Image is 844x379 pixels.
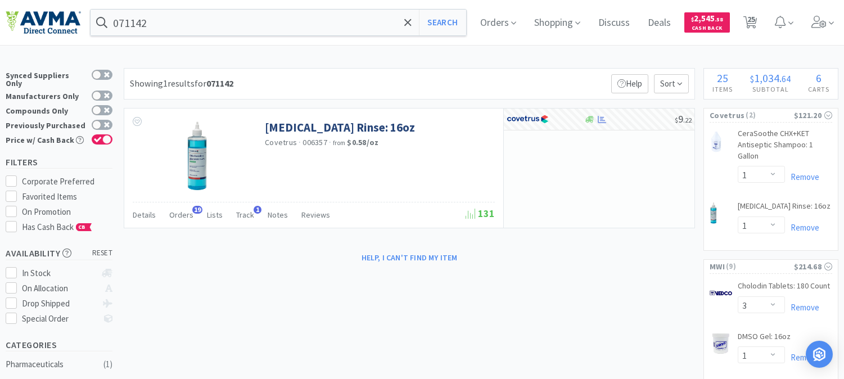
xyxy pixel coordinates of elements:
[704,84,742,94] h4: Items
[22,267,97,280] div: In Stock
[710,332,732,355] img: 9637b8d9f872495fbe8bef2e0c7f06f2_7925.png
[22,190,113,204] div: Favorited Items
[303,137,327,147] span: 006357
[738,281,830,296] a: Cholodin Tablets: 180 Count
[738,128,832,166] a: CeraSoothe CHX+KET Antiseptic Shampoo: 1 Gallon
[195,78,233,89] span: for
[725,261,794,272] span: ( 9 )
[816,71,822,85] span: 6
[675,116,678,124] span: $
[6,120,86,129] div: Previously Purchased
[22,175,113,188] div: Corporate Preferred
[466,207,495,220] span: 131
[691,13,723,24] span: 2,545
[355,248,464,267] button: Help, I can't find my item
[103,358,112,371] div: ( 1 )
[710,282,732,304] img: 15295c0ee14f4e72a897c08ba038ce66_7902.png
[785,352,819,363] a: Remove
[6,11,81,34] img: e4e33dab9f054f5782a47901c742baa9_102.png
[717,71,728,85] span: 25
[6,339,112,351] h5: Categories
[684,7,730,38] a: $2,545.58Cash Back
[347,137,378,147] strong: $0.58 / oz
[6,91,86,100] div: Manufacturers Only
[22,312,97,326] div: Special Order
[22,282,97,295] div: On Allocation
[236,210,254,220] span: Track
[782,73,791,84] span: 64
[654,74,689,93] span: Sort
[806,341,833,368] div: Open Intercom Messenger
[6,70,86,87] div: Synced Suppliers Only
[169,210,193,220] span: Orders
[710,202,717,224] img: dd6aad9d9bda44f5b1a316550b5e13fb_370976.png
[739,19,762,29] a: 25
[683,116,692,124] span: . 22
[738,201,831,216] a: [MEDICAL_DATA] Rinse: 16oz
[265,137,297,147] a: Covetrus
[744,110,793,121] span: ( 2 )
[643,18,675,28] a: Deals
[611,74,648,93] p: Help
[207,210,223,220] span: Lists
[507,111,549,128] img: 77fca1acd8b6420a9015268ca798ef17_1.png
[192,206,202,214] span: 19
[301,210,330,220] span: Reviews
[254,206,261,214] span: 1
[6,105,86,115] div: Compounds Only
[133,210,156,220] span: Details
[185,120,210,193] img: 067c405fcb1b429e99bcdf1d8af55d32_547536.png
[710,109,744,121] span: Covetrus
[785,222,819,233] a: Remove
[691,16,694,23] span: $
[299,137,301,147] span: ·
[715,16,723,23] span: . 58
[785,302,819,313] a: Remove
[419,10,466,35] button: Search
[794,109,832,121] div: $121.20
[675,112,692,125] span: 9
[206,78,233,89] strong: 071142
[22,297,97,310] div: Drop Shipped
[22,222,92,232] span: Has Cash Back
[6,358,97,371] div: Pharmaceuticals
[76,224,88,231] span: CB
[268,210,288,220] span: Notes
[6,156,112,169] h5: Filters
[92,247,113,259] span: reset
[710,130,723,153] img: b2ca0f4019a14761869241d9f0da73bb_418458.png
[750,73,754,84] span: $
[691,25,723,33] span: Cash Back
[785,172,819,182] a: Remove
[329,137,331,147] span: ·
[130,76,233,91] div: Showing 1 results
[794,260,832,273] div: $214.68
[91,10,466,35] input: Search by item, sku, manufacturer, ingredient, size...
[799,84,838,94] h4: Carts
[22,205,113,219] div: On Promotion
[265,120,415,135] a: [MEDICAL_DATA] Rinse: 16oz
[738,331,791,347] a: DMSO Gel: 16oz
[6,134,86,144] div: Price w/ Cash Back
[594,18,634,28] a: Discuss
[710,260,725,273] span: MWI
[742,84,800,94] h4: Subtotal
[742,73,800,84] div: .
[754,71,779,85] span: 1,034
[6,247,112,260] h5: Availability
[333,139,345,147] span: from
